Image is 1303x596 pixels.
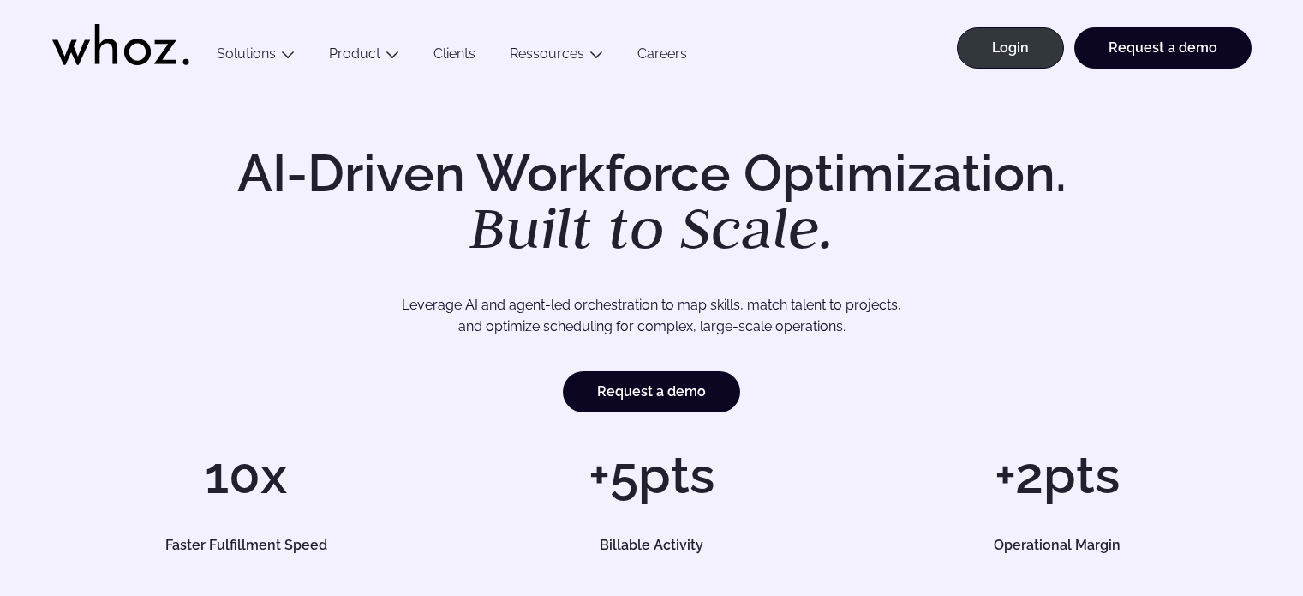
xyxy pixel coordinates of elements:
h1: +5pts [457,449,846,501]
a: Request a demo [1074,27,1252,69]
a: Ressources [510,45,584,62]
button: Ressources [493,45,620,69]
button: Solutions [200,45,312,69]
h1: 10x [52,449,440,501]
h1: AI-Driven Workforce Optimization. [213,147,1091,257]
a: Product [329,45,380,62]
em: Built to Scale. [469,190,834,265]
a: Careers [620,45,704,69]
h5: Operational Margin [882,539,1232,552]
h5: Faster Fulfillment Speed [71,539,421,552]
h5: Billable Activity [477,539,827,552]
a: Request a demo [563,371,740,412]
h1: +2pts [863,449,1251,501]
p: Leverage AI and agent-led orchestration to map skills, match talent to projects, and optimize sch... [112,294,1192,338]
a: Clients [416,45,493,69]
button: Product [312,45,416,69]
a: Login [957,27,1064,69]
